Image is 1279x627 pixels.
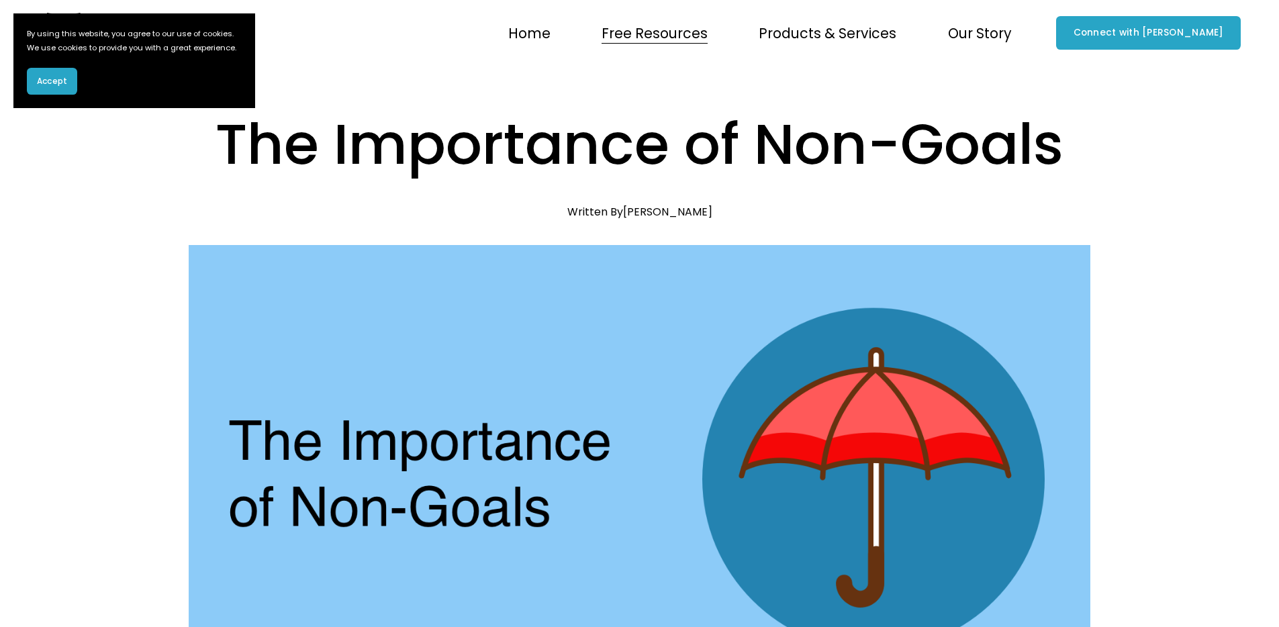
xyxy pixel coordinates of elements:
[602,21,708,46] span: Free Resources
[27,68,77,95] button: Accept
[37,75,67,87] span: Accept
[1056,16,1241,50] a: Connect with [PERSON_NAME]
[623,204,712,220] a: [PERSON_NAME]
[13,13,255,108] section: Cookie banner
[602,19,708,46] a: folder dropdown
[948,19,1012,46] a: folder dropdown
[759,21,896,46] span: Products & Services
[567,205,712,218] div: Written By
[508,19,551,46] a: Home
[27,27,242,54] p: By using this website, you agree to our use of cookies. We use cookies to provide you with a grea...
[759,19,896,46] a: folder dropdown
[189,105,1090,184] h1: The Importance of Non-Goals
[948,21,1012,46] span: Our Story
